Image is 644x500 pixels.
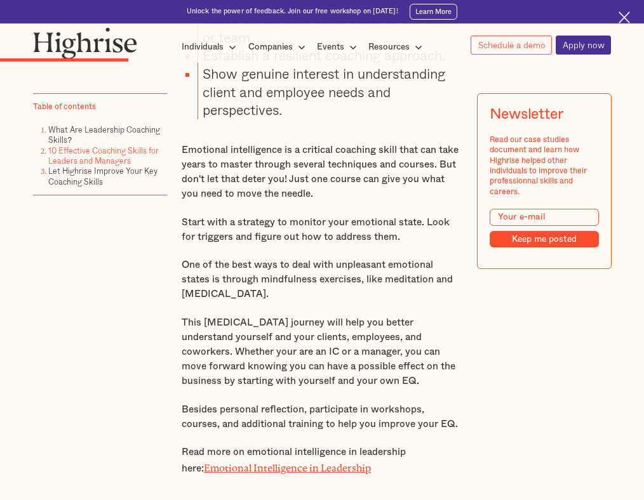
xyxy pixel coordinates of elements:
div: Events [317,39,361,55]
p: Besides personal reflection, participate in workshops, courses, and additional training to help y... [182,402,462,431]
div: Individuals [182,39,240,55]
div: Unlock the power of feedback. Join our free workshop on [DATE]! [187,7,398,16]
div: Individuals [182,39,224,55]
form: Modal Form [489,209,599,247]
a: Apply now [556,36,611,55]
div: Companies [248,39,293,55]
a: What Are Leadership Coaching Skills? [48,124,160,146]
a: 10 Effective Coaching Skills for Leaders and Managers [48,145,159,167]
p: Emotional intelligence is a critical coaching skill that can take years to master through several... [182,143,462,201]
div: Resources [368,39,410,55]
img: Highrise logo [33,27,138,59]
p: This [MEDICAL_DATA] journey will help you better understand yourself and your clients, employees,... [182,315,462,388]
a: Learn More [410,4,457,19]
p: Start with a strategy to monitor your emotional state. Look for triggers and figure out how to ad... [182,215,462,244]
div: Events [317,39,344,55]
p: One of the best ways to deal with unpleasant emotional states is through mindfulness exercises, l... [182,258,462,301]
img: Cross icon [619,11,630,23]
li: Show genuine interest in understanding client and employee needs and perspectives. [198,65,463,119]
div: Companies [248,39,309,55]
input: Keep me posted [489,231,599,247]
div: Table of contents [33,102,96,112]
div: Resources [368,39,426,55]
p: Read more on emotional intelligence in leadership here: [182,445,462,476]
a: Emotional Intelligence in Leadership [204,463,371,469]
input: Your e-mail [489,209,599,227]
a: Schedule a demo [471,36,551,55]
div: Newsletter [489,106,563,123]
a: Let Highrise Improve Your Key Coaching Skills [48,166,158,188]
div: Read our case studies document and learn how Highrise helped other individuals to improve their p... [489,135,599,197]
